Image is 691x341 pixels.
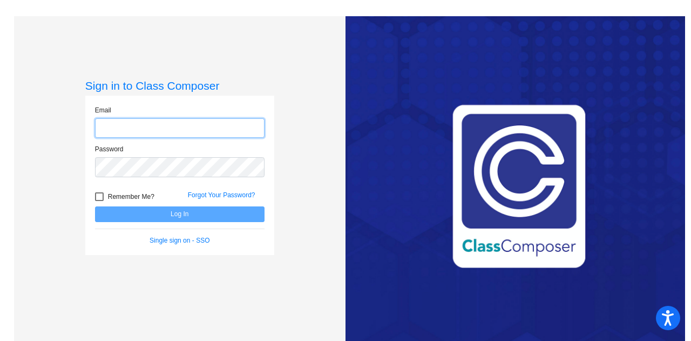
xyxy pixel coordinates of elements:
[95,105,111,115] label: Email
[188,191,255,199] a: Forgot Your Password?
[150,237,209,244] a: Single sign on - SSO
[85,79,274,92] h3: Sign in to Class Composer
[95,206,265,222] button: Log In
[95,144,124,154] label: Password
[108,190,154,203] span: Remember Me?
